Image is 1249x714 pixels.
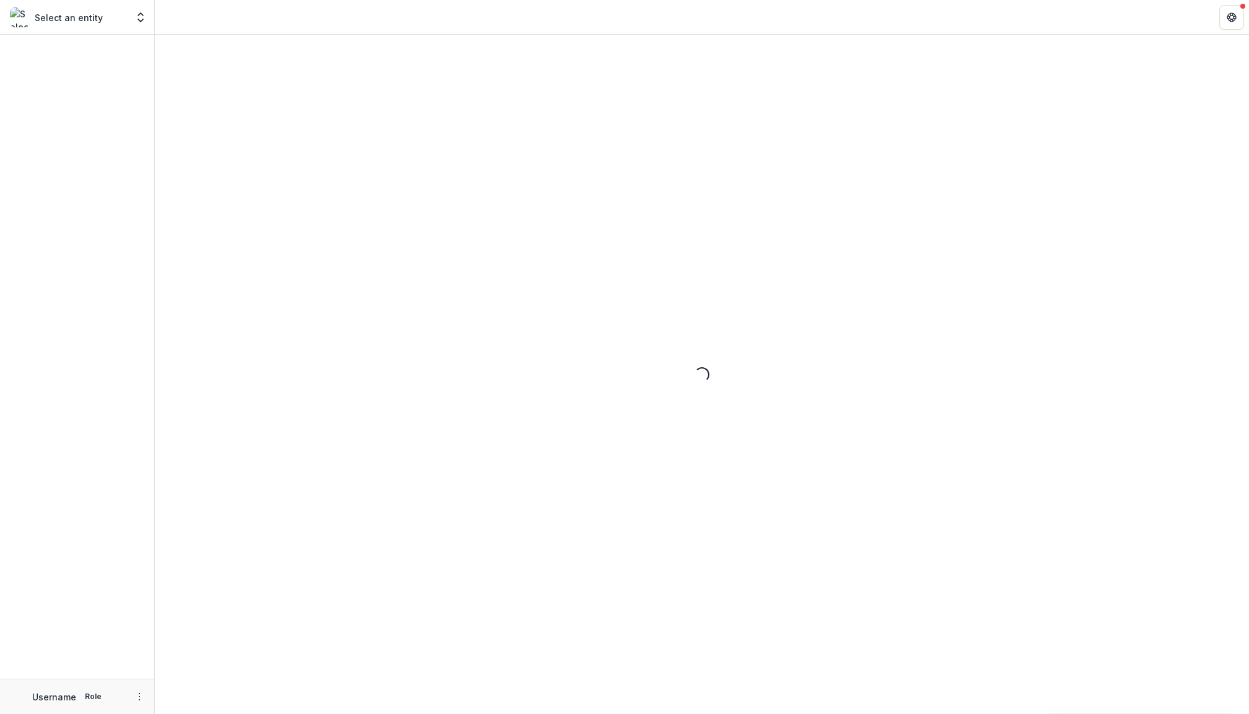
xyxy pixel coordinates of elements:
[35,11,103,24] p: Select an entity
[10,7,30,27] img: Select an entity
[132,5,149,30] button: Open entity switcher
[1219,5,1244,30] button: Get Help
[32,690,76,703] p: Username
[132,689,147,704] button: More
[81,691,105,702] p: Role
